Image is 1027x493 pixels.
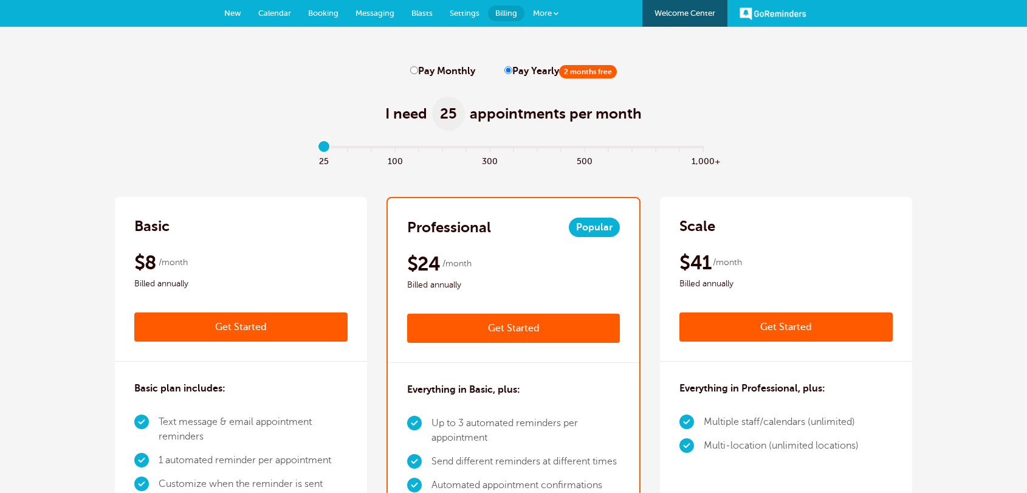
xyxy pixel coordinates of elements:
h3: Everything in Basic, plus: [407,382,520,397]
input: Pay Yearly2 months free [504,66,512,74]
h2: Scale [679,216,715,236]
span: Settings [450,9,479,18]
a: Get Started [407,314,620,343]
h3: Everything in Professional, plus: [679,381,825,396]
span: Billed annually [407,278,620,292]
label: Pay Monthly [410,66,475,77]
span: $41 [679,250,711,275]
span: $8 [134,250,157,275]
span: Billed annually [134,277,348,291]
iframe: Resource center [978,444,1015,481]
span: Popular [569,218,620,237]
a: Get Started [679,312,893,342]
span: Messaging [355,9,394,18]
span: /month [159,255,188,270]
span: 25 [312,153,336,167]
li: Multiple staff/calendars (unlimited) [704,410,859,434]
a: Billing [488,5,524,21]
span: 2 months free [559,65,617,78]
h2: Basic [134,216,170,236]
li: Text message & email appointment reminders [159,410,348,449]
label: Pay Yearly [504,66,617,77]
span: 500 [573,153,597,167]
span: More [533,9,552,18]
span: Billing [495,9,517,18]
span: 300 [478,153,502,167]
li: 1 automated reminder per appointment [159,449,348,472]
li: Multi-location (unlimited locations) [704,434,859,458]
li: Send different reminders at different times [431,450,620,474]
h3: Basic plan includes: [134,381,225,396]
span: Booking [308,9,338,18]
span: /month [713,255,742,270]
span: 25 [432,97,465,131]
span: Calendar [258,9,291,18]
span: $24 [407,252,441,276]
span: I need [385,104,427,123]
span: New [224,9,241,18]
span: Billed annually [679,277,893,291]
li: Up to 3 automated reminders per appointment [431,412,620,450]
span: appointments per month [470,104,642,123]
input: Pay Monthly [410,66,418,74]
h2: Professional [407,218,491,237]
a: Get Started [134,312,348,342]
span: 100 [383,153,407,167]
span: 1,000+ [692,153,715,167]
span: /month [442,257,472,271]
span: Blasts [411,9,433,18]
